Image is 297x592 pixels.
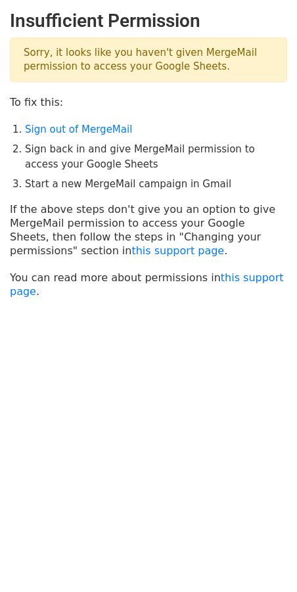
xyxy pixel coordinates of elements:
a: this support page [10,271,284,298]
a: this support page [131,244,224,257]
p: Sorry, it looks like you haven't given MergeMail permission to access your Google Sheets. [10,37,287,82]
p: To fix this: [10,95,287,109]
p: You can read more about permissions in . [10,271,287,298]
h2: Insufficient Permission [10,10,287,32]
li: Start a new MergeMail campaign in Gmail [25,177,287,192]
a: Sign out of MergeMail [25,124,132,135]
li: Sign back in and give MergeMail permission to access your Google Sheets [25,142,287,171]
p: If the above steps don't give you an option to give MergeMail permission to access your Google Sh... [10,202,287,258]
